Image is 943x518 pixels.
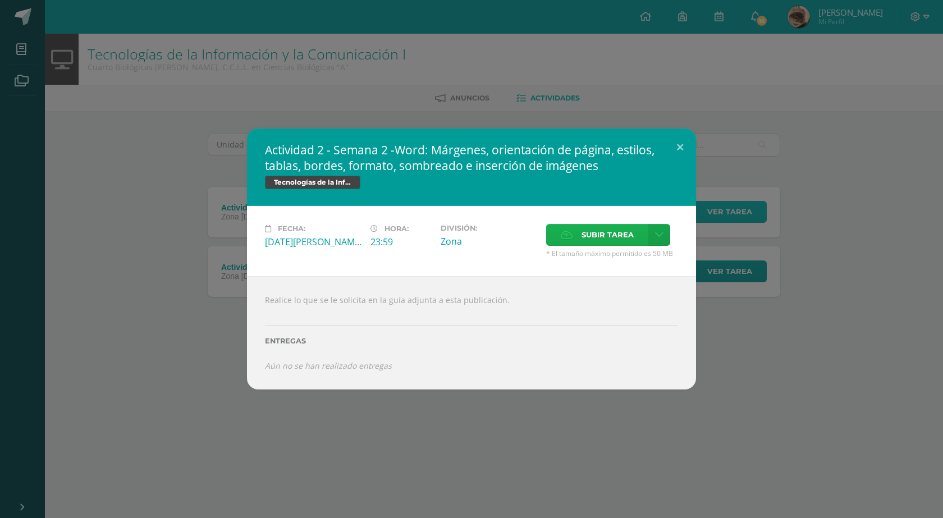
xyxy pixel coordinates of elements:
label: División: [441,224,537,232]
div: Realice lo que se le solicita en la guía adjunta a esta publicación. [247,276,696,389]
label: Entregas [265,337,678,345]
i: Aún no se han realizado entregas [265,360,392,371]
button: Close (Esc) [664,129,696,167]
span: * El tamaño máximo permitido es 50 MB [546,249,678,258]
h2: Actividad 2 - Semana 2 -Word: Márgenes, orientación de página, estilos, tablas, bordes, formato, ... [265,142,678,173]
span: Hora: [384,224,409,233]
div: 23:59 [370,236,432,248]
span: Fecha: [278,224,305,233]
div: [DATE][PERSON_NAME] [265,236,361,248]
div: Zona [441,235,537,247]
span: Subir tarea [582,224,634,245]
span: Tecnologías de la Información y la Comunicación I [265,176,360,189]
